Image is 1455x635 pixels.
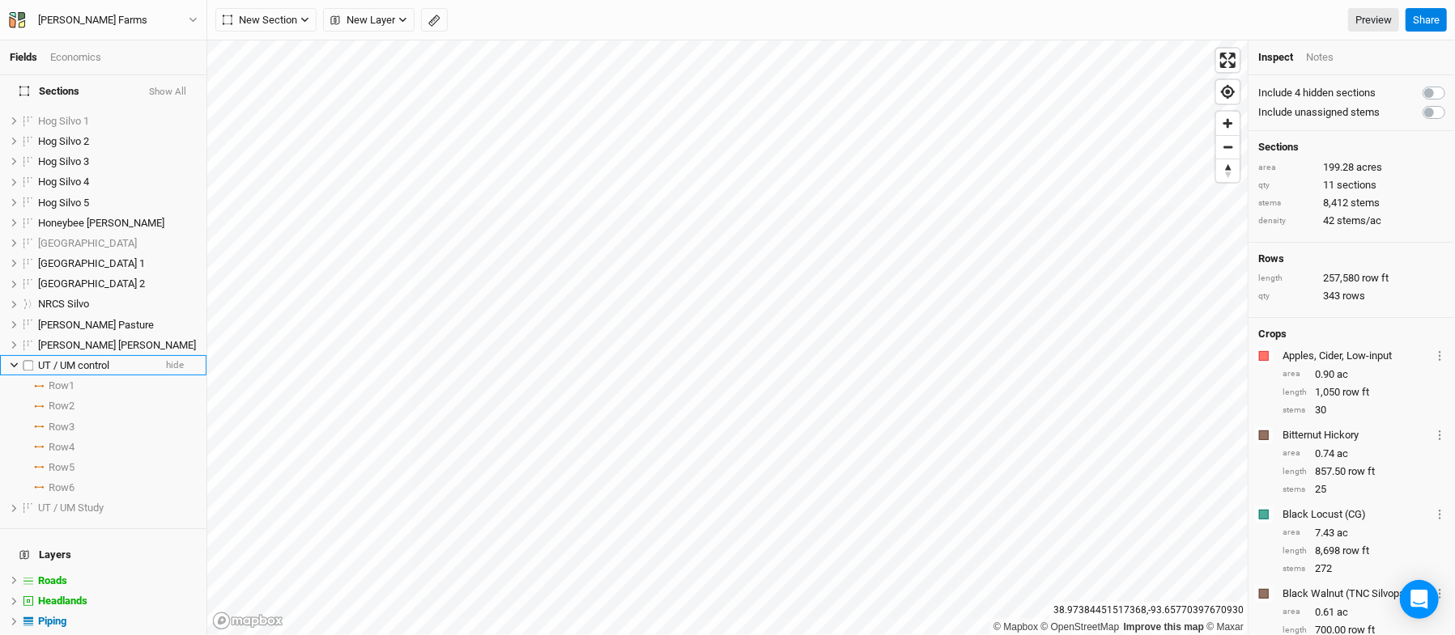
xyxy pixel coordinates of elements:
label: Include unassigned stems [1258,105,1380,120]
span: ac [1337,367,1348,382]
div: Steinman's Hill [38,339,197,352]
button: Share [1406,8,1447,32]
span: ac [1337,605,1348,620]
div: 38.97384451517368 , -93.65770397670930 [1049,602,1248,619]
div: Notes [1306,50,1334,65]
a: Improve this map [1124,621,1204,633]
div: Reitz Pasture [38,319,197,332]
div: area [1283,606,1307,618]
span: sections [1337,178,1376,193]
button: Crop Usage [1435,346,1445,365]
button: [PERSON_NAME] Farms [8,11,198,29]
span: UT / UM control [38,359,109,371]
div: area [1258,162,1315,174]
span: NRCS Silvo [38,298,89,310]
span: [GEOGRAPHIC_DATA] 2 [38,277,145,290]
span: stems/ac [1337,214,1381,228]
div: area [1283,447,1307,459]
div: 8,412 [1258,196,1445,210]
div: 1,050 [1283,385,1445,400]
div: UT / UM Study [38,502,197,514]
span: Sections [19,85,79,98]
span: ac [1337,526,1348,540]
div: stems [1283,563,1307,575]
h4: Layers [10,539,197,571]
a: Preview [1348,8,1399,32]
button: New Section [215,8,317,32]
div: Hog Silvo 1 [38,115,197,128]
span: rows [1342,289,1365,303]
div: North Hill 2 [38,277,197,290]
div: Roads [38,574,197,587]
div: 11 [1258,178,1445,193]
span: hide [166,355,184,375]
div: Hog Silvo 3 [38,155,197,168]
a: Fields [10,51,37,63]
div: 857.50 [1283,464,1445,479]
a: OpenStreetMap [1041,621,1120,633]
div: 25 [1283,482,1445,497]
div: 0.74 [1283,447,1445,461]
span: row ft [1342,544,1369,558]
div: 272 [1283,561,1445,576]
button: Zoom in [1216,112,1240,135]
span: Piping [38,615,66,627]
span: [GEOGRAPHIC_DATA] 1 [38,257,145,269]
div: length [1283,545,1307,557]
div: 257,580 [1258,271,1445,286]
a: Mapbox [993,621,1038,633]
div: density [1258,215,1315,227]
span: [PERSON_NAME] [PERSON_NAME] [38,339,196,351]
div: stems [1258,197,1315,210]
span: Row 4 [49,441,74,454]
div: 7.43 [1283,526,1445,540]
div: 199.28 [1258,160,1445,175]
div: Hog Silvo 4 [38,176,197,188]
div: Payne Farms [38,12,147,28]
a: Maxar [1206,621,1244,633]
span: Row 3 [49,421,74,434]
div: Apples, Cider, Low-input [1283,349,1432,363]
div: Hog Silvo 5 [38,197,197,210]
div: length [1283,387,1307,399]
span: Row 2 [49,400,74,413]
div: length [1283,466,1307,478]
span: stems [1351,196,1380,210]
div: 8,698 [1283,544,1445,558]
canvas: Map [207,40,1248,635]
button: Find my location [1216,80,1240,104]
button: Show All [148,87,187,98]
div: qty [1258,180,1315,192]
span: Row 5 [49,461,74,474]
span: acres [1356,160,1382,175]
div: [PERSON_NAME] Farms [38,12,147,28]
span: Row 6 [49,481,74,494]
span: ac [1337,447,1348,461]
span: row ft [1362,271,1389,286]
div: Economics [50,50,101,65]
button: Reset bearing to north [1216,159,1240,182]
div: Black Locust (CG) [1283,507,1432,522]
span: Zoom out [1216,136,1240,159]
span: Hog Silvo 3 [38,155,89,167]
div: UT / UM control [38,359,153,372]
button: New Layer [323,8,415,32]
div: Honeybee Hill Silvo [38,217,197,230]
div: area [1283,368,1307,380]
div: 30 [1283,403,1445,417]
h4: Rows [1258,252,1445,265]
div: 343 [1258,289,1445,303]
span: Honeybee [PERSON_NAME] [38,217,164,229]
button: Shortcut: M [421,8,448,32]
span: Row 1 [49,379,74,392]
span: row ft [1342,385,1369,400]
div: Black Walnut (TNC Silvopasture) [1283,586,1432,601]
button: Crop Usage [1435,505,1445,523]
span: New Layer [330,12,395,28]
div: 42 [1258,214,1445,228]
span: Hog Silvo 5 [38,197,89,209]
span: Hog Silvo 2 [38,135,89,147]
